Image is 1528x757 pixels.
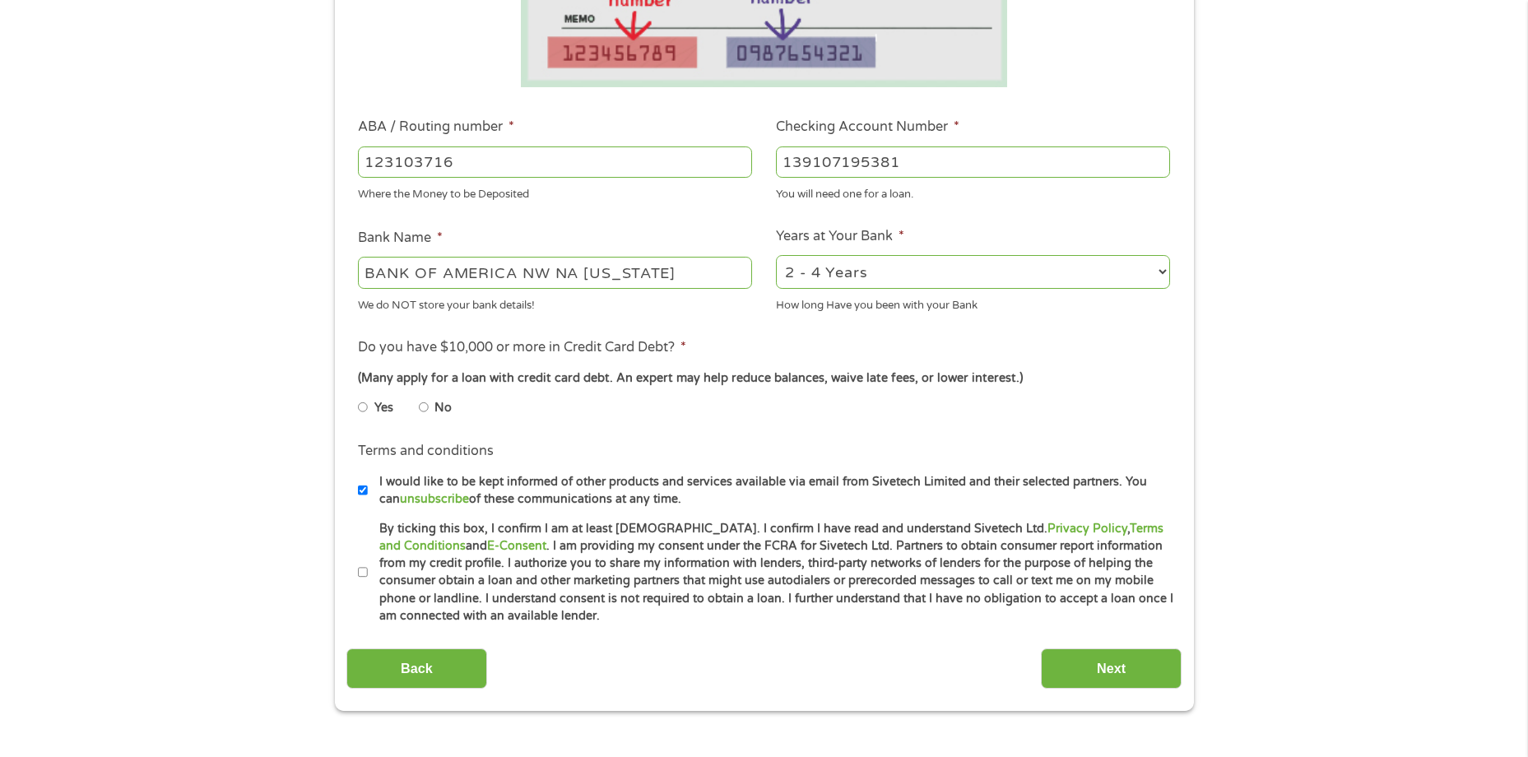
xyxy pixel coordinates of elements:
label: Yes [374,399,393,417]
div: We do NOT store your bank details! [358,291,752,313]
input: 345634636 [776,146,1170,178]
a: Privacy Policy [1047,522,1127,536]
div: (Many apply for a loan with credit card debt. An expert may help reduce balances, waive late fees... [358,369,1169,388]
input: Next [1041,648,1182,689]
a: unsubscribe [400,492,469,506]
input: Back [346,648,487,689]
label: By ticking this box, I confirm I am at least [DEMOGRAPHIC_DATA]. I confirm I have read and unders... [368,520,1175,625]
label: I would like to be kept informed of other products and services available via email from Sivetech... [368,473,1175,509]
label: Checking Account Number [776,118,959,136]
label: Do you have $10,000 or more in Credit Card Debt? [358,339,686,356]
div: You will need one for a loan. [776,181,1170,203]
label: Terms and conditions [358,443,494,460]
div: Where the Money to be Deposited [358,181,752,203]
label: ABA / Routing number [358,118,514,136]
label: Bank Name [358,230,443,247]
label: Years at Your Bank [776,228,904,245]
div: How long Have you been with your Bank [776,291,1170,313]
a: Terms and Conditions [379,522,1163,553]
input: 263177916 [358,146,752,178]
a: E-Consent [487,539,546,553]
label: No [434,399,452,417]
